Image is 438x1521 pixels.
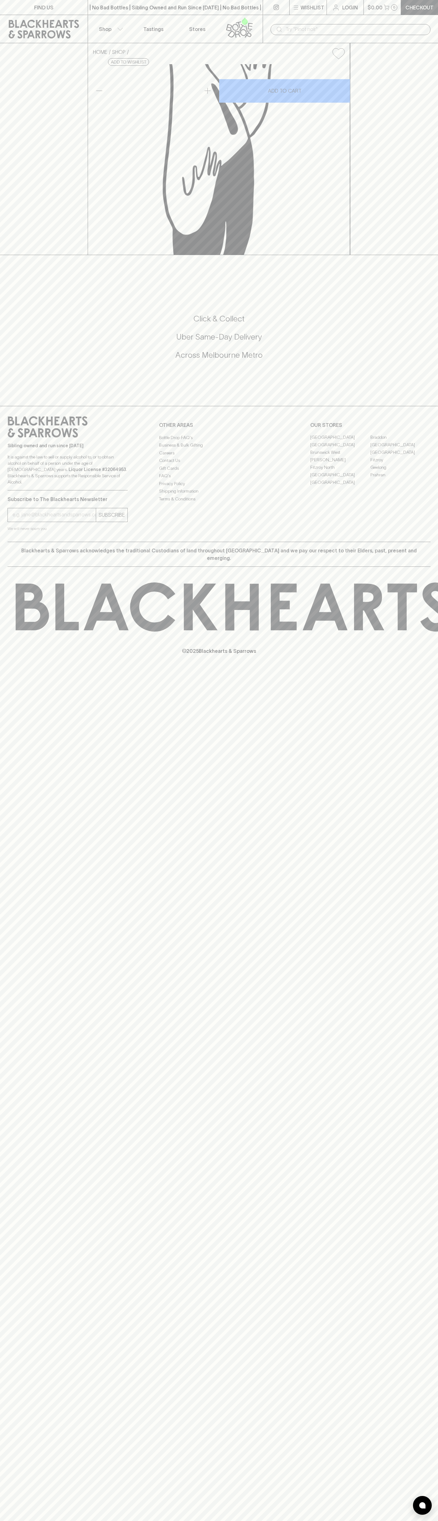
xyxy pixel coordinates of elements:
button: Add to wishlist [108,58,149,66]
a: Bottle Drop FAQ's [159,434,279,441]
h5: Across Melbourne Metro [8,350,430,360]
a: [GEOGRAPHIC_DATA] [310,471,370,479]
p: Wishlist [301,4,324,11]
p: It is against the law to sell or supply alcohol to, or to obtain alcohol on behalf of a person un... [8,454,128,485]
a: HOME [93,49,107,55]
a: Business & Bulk Gifting [159,442,279,449]
img: bubble-icon [419,1502,425,1508]
p: We will never spam you [8,525,128,532]
p: Stores [189,25,205,33]
a: Prahran [370,471,430,479]
a: Careers [159,449,279,457]
p: Sibling owned and run since [DATE] [8,443,128,449]
button: ADD TO CART [219,79,350,103]
a: Braddon [370,434,430,441]
button: Shop [88,15,132,43]
button: Add to wishlist [330,46,347,62]
a: Shipping Information [159,488,279,495]
p: Shop [99,25,111,33]
p: OTHER AREAS [159,421,279,429]
a: [GEOGRAPHIC_DATA] [310,441,370,449]
a: [GEOGRAPHIC_DATA] [370,449,430,456]
a: Brunswick West [310,449,370,456]
a: Contact Us [159,457,279,464]
strong: Liquor License #32064953 [69,467,126,472]
div: Call to action block [8,289,430,393]
a: [GEOGRAPHIC_DATA] [310,434,370,441]
a: Gift Cards [159,464,279,472]
a: [PERSON_NAME] [310,456,370,464]
p: Login [342,4,358,11]
a: Fitzroy North [310,464,370,471]
a: Tastings [131,15,175,43]
p: OUR STORES [310,421,430,429]
p: Tastings [143,25,163,33]
p: $0.00 [368,4,383,11]
p: Checkout [405,4,434,11]
h5: Click & Collect [8,314,430,324]
p: Blackhearts & Sparrows acknowledges the traditional Custodians of land throughout [GEOGRAPHIC_DAT... [12,547,426,562]
a: Stores [175,15,219,43]
img: Good Land Smoovie Smoothie Sour Vegas Buffet [88,64,350,255]
p: 0 [393,6,395,9]
a: Geelong [370,464,430,471]
a: FAQ's [159,472,279,480]
a: Fitzroy [370,456,430,464]
a: SHOP [112,49,126,55]
p: Subscribe to The Blackhearts Newsletter [8,495,128,503]
p: ADD TO CART [268,87,301,95]
h5: Uber Same-Day Delivery [8,332,430,342]
a: [GEOGRAPHIC_DATA] [310,479,370,486]
p: SUBSCRIBE [99,511,125,519]
button: SUBSCRIBE [96,508,127,522]
a: [GEOGRAPHIC_DATA] [370,441,430,449]
a: Terms & Conditions [159,495,279,503]
input: Try "Pinot noir" [286,24,425,34]
p: FIND US [34,4,54,11]
a: Privacy Policy [159,480,279,487]
input: e.g. jane@blackheartsandsparrows.com.au [13,510,96,520]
